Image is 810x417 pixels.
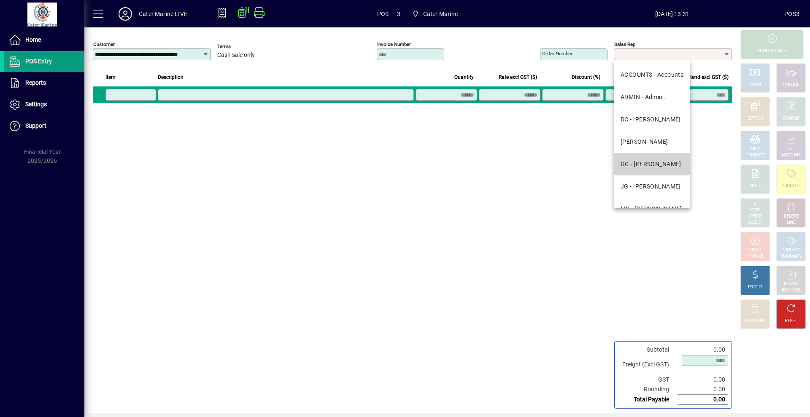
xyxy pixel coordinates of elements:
div: ACCOUNTS - Accounts [621,70,683,79]
div: POS3 [784,7,799,21]
span: Quantity [454,73,474,82]
span: 3 [397,7,400,21]
span: Description [158,73,184,82]
mat-label: Sales rep [614,41,635,47]
mat-option: GC - Gerard Cantin [614,153,690,175]
span: [DATE] 13:31 [560,7,784,21]
td: Rounding [618,385,678,395]
div: PROCESS SALE [757,48,787,54]
span: POS Entry [25,58,52,65]
div: PRODUCT [781,183,800,189]
a: Home [4,30,84,51]
div: RESET [785,318,797,324]
td: Total Payable [618,395,678,405]
mat-option: DEB - Debbie McQuarters [614,131,690,153]
div: MISC [750,146,760,152]
div: Cater Marine LIVE [139,7,187,21]
a: Support [4,116,84,137]
td: 0.00 [678,395,728,405]
td: GST [618,375,678,385]
div: PROFIT [748,284,762,291]
td: 0.00 [678,345,728,355]
div: [PERSON_NAME] [621,137,668,146]
div: DISCOUNT [745,318,765,324]
mat-option: ADMIN - Admin . [614,86,690,108]
div: JG - [PERSON_NAME] [621,182,681,191]
span: Reports [25,79,46,86]
td: Subtotal [618,345,678,355]
div: GC - [PERSON_NAME] [621,160,681,169]
div: PRICE [750,213,761,220]
div: LINE [787,220,795,226]
div: EFTPOS [748,116,763,122]
button: Profile [112,6,139,22]
span: Terms [217,44,268,49]
span: Cater Marine [423,7,458,21]
div: RECALL [784,281,799,287]
td: 0.00 [678,385,728,395]
span: Cater Marine [409,6,461,22]
div: GL [788,146,794,152]
mat-label: Customer [93,41,115,47]
div: PRODUCT [745,152,764,159]
span: Item [105,73,116,82]
mat-option: ACCOUNTS - Accounts [614,64,690,86]
div: SELECT [748,220,763,226]
span: Discount (%) [572,73,600,82]
div: INVOICES [782,287,800,293]
span: POS [377,7,389,21]
div: NOTE [750,183,761,189]
div: INVOICE [747,253,763,260]
mat-option: MP - Margaret Pierce [614,198,690,220]
div: MP - [PERSON_NAME] [621,204,682,213]
a: Settings [4,94,84,115]
div: CHARGE [783,116,799,122]
div: PRODUCT [781,247,800,253]
mat-label: Order number [542,51,572,56]
td: Freight (Excl GST) [618,355,678,375]
div: HOLD [750,247,761,253]
div: SUMMARY [780,253,802,260]
mat-option: DC - Dan Cleaver [614,108,690,131]
div: CASH [750,82,761,88]
mat-option: JG - John Giles [614,175,690,198]
span: Cash sale only [217,52,255,59]
span: Home [25,36,41,43]
span: Extend excl GST ($) [685,73,729,82]
div: CHEQUE [783,82,799,88]
span: Rate excl GST ($) [499,73,537,82]
div: ACCOUNT [781,152,801,159]
div: ADMIN - Admin . [621,93,666,102]
span: Settings [25,101,47,108]
a: Reports [4,73,84,94]
span: Support [25,122,46,129]
div: DELETE [784,213,798,220]
div: DC - [PERSON_NAME] [621,115,681,124]
td: 0.00 [678,375,728,385]
mat-label: Invoice number [377,41,411,47]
